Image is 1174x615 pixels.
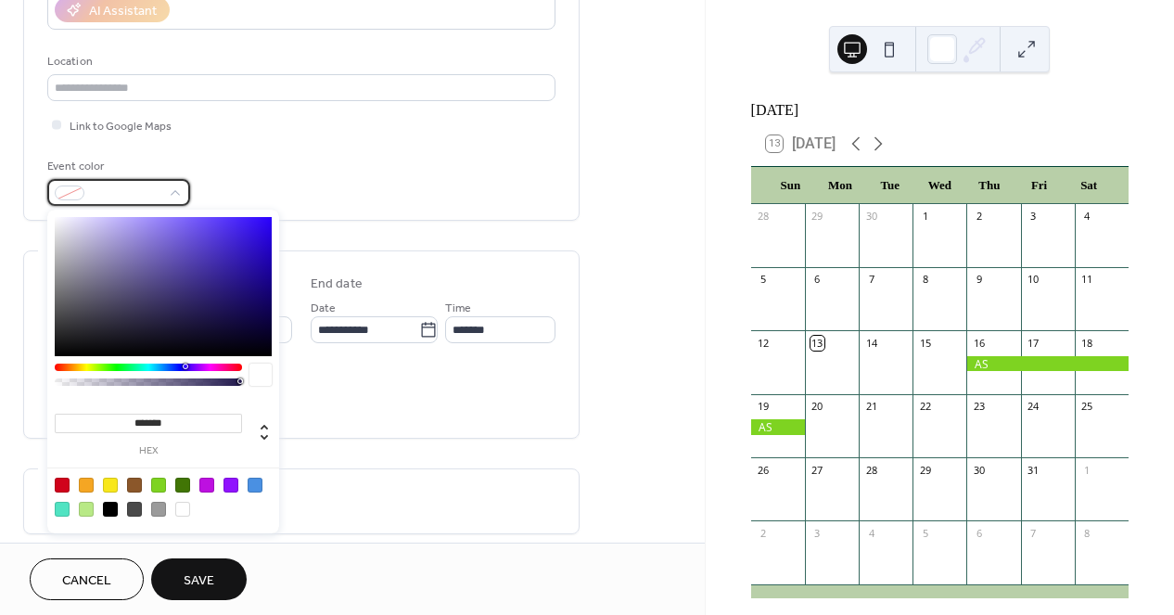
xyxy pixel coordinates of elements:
div: #4A4A4A [127,502,142,517]
div: 3 [1027,210,1040,224]
div: 1 [1080,463,1094,477]
div: 30 [972,463,986,477]
div: 5 [918,526,932,540]
div: #D0021B [55,478,70,493]
div: Thu [964,167,1014,204]
div: 20 [810,400,824,414]
div: #417505 [175,478,190,493]
div: 14 [864,336,878,350]
button: Cancel [30,558,144,600]
div: 15 [918,336,932,350]
div: 2 [757,526,771,540]
div: 18 [1080,336,1094,350]
div: #F8E71C [103,478,118,493]
div: #8B572A [127,478,142,493]
span: Date [311,299,336,318]
div: 2 [972,210,986,224]
div: 3 [810,526,824,540]
div: #FFFFFF [175,502,190,517]
div: Wed [914,167,964,204]
div: AS [966,356,1129,372]
span: Time [445,299,471,318]
span: Link to Google Maps [70,117,172,136]
div: 29 [918,463,932,477]
div: Location [47,52,552,71]
div: Sun [766,167,816,204]
div: Mon [815,167,865,204]
div: 6 [972,526,986,540]
div: 5 [757,273,771,287]
div: #000000 [103,502,118,517]
div: Tue [865,167,915,204]
span: Cancel [62,571,111,591]
div: 12 [757,336,771,350]
div: End date [311,275,363,294]
div: Sat [1064,167,1114,204]
div: 21 [864,400,878,414]
div: 1 [918,210,932,224]
div: 29 [810,210,824,224]
div: 16 [972,336,986,350]
div: 11 [1080,273,1094,287]
div: 7 [864,273,878,287]
div: 27 [810,463,824,477]
div: #F5A623 [79,478,94,493]
div: 7 [1027,526,1040,540]
span: Save [184,571,214,591]
div: 23 [972,400,986,414]
div: 13 [810,336,824,350]
div: 24 [1027,400,1040,414]
div: 30 [864,210,878,224]
div: #9013FE [223,478,238,493]
div: 6 [810,273,824,287]
div: 28 [757,210,771,224]
div: AS [751,419,805,435]
div: #4A90E2 [248,478,262,493]
div: 19 [757,400,771,414]
div: 9 [972,273,986,287]
button: Save [151,558,247,600]
label: hex [55,446,242,456]
div: 31 [1027,463,1040,477]
div: 4 [1080,210,1094,224]
div: 17 [1027,336,1040,350]
div: 22 [918,400,932,414]
div: Fri [1014,167,1065,204]
div: 28 [864,463,878,477]
div: #B8E986 [79,502,94,517]
div: 25 [1080,400,1094,414]
div: #50E3C2 [55,502,70,517]
div: 8 [1080,526,1094,540]
div: Event color [47,157,186,176]
div: 8 [918,273,932,287]
div: 4 [864,526,878,540]
div: #9B9B9B [151,502,166,517]
div: #BD10E0 [199,478,214,493]
div: 10 [1027,273,1040,287]
div: #7ED321 [151,478,166,493]
div: 26 [757,463,771,477]
div: [DATE] [751,99,1129,122]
